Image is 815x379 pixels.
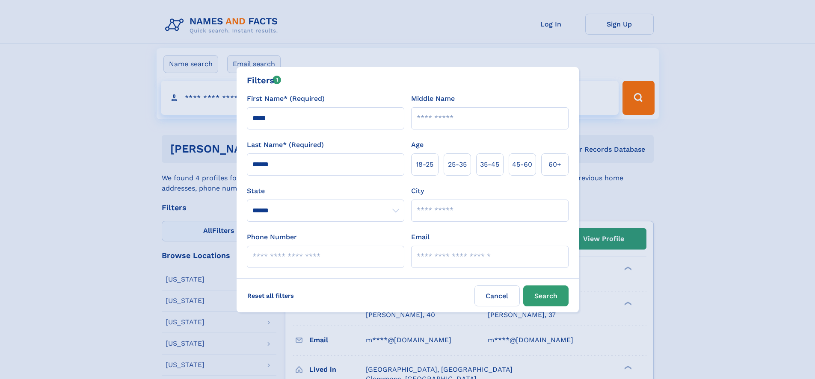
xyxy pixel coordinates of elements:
label: First Name* (Required) [247,94,325,104]
span: 35‑45 [480,159,499,170]
label: Last Name* (Required) [247,140,324,150]
span: 45‑60 [512,159,532,170]
label: State [247,186,404,196]
span: 25‑35 [448,159,467,170]
label: Reset all filters [242,285,299,306]
label: City [411,186,424,196]
span: 60+ [548,159,561,170]
span: 18‑25 [416,159,433,170]
label: Phone Number [247,232,297,242]
label: Email [411,232,430,242]
div: Filters [247,74,282,87]
label: Middle Name [411,94,455,104]
label: Age [411,140,424,150]
button: Search [523,285,569,306]
label: Cancel [474,285,520,306]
